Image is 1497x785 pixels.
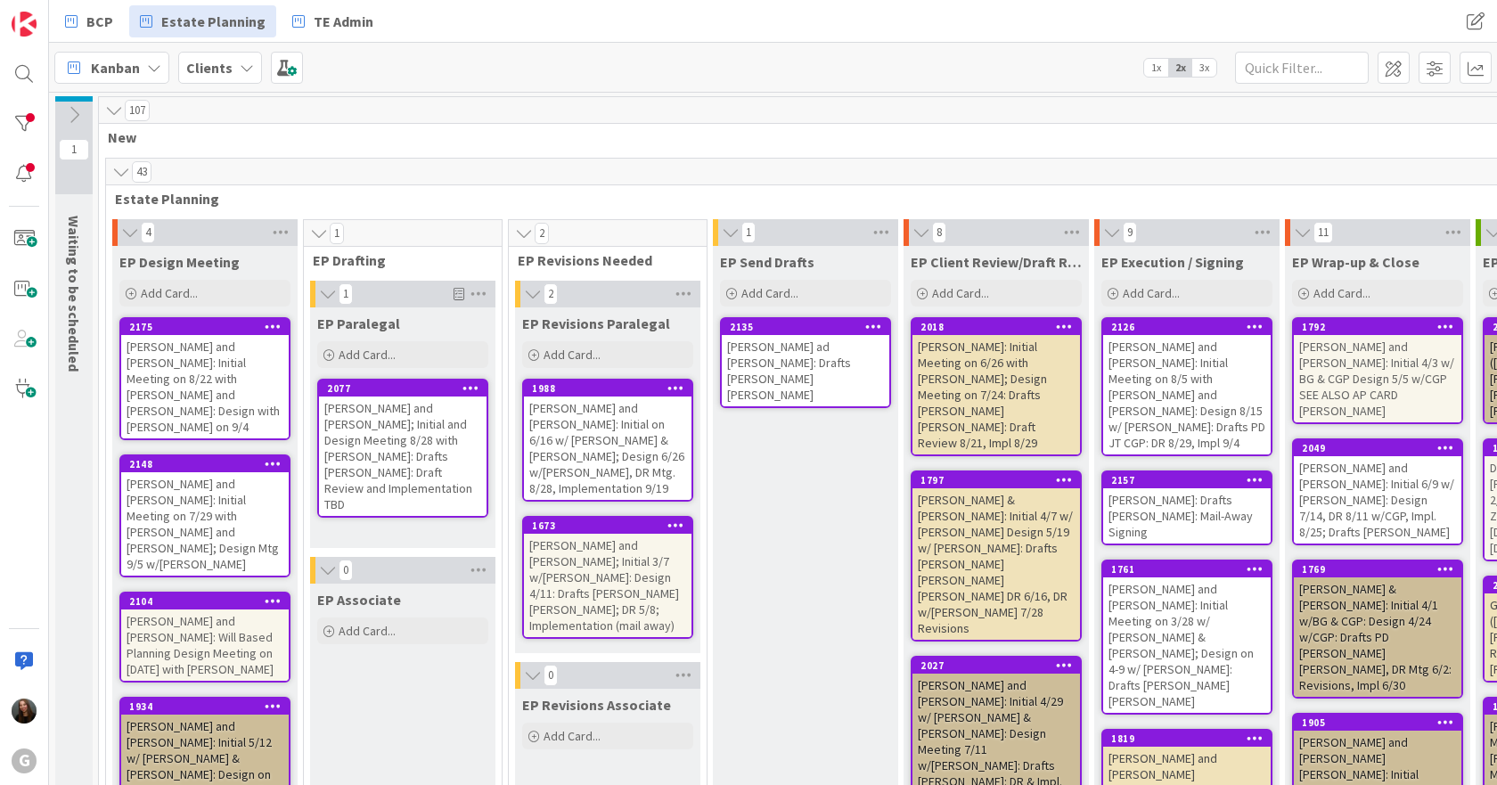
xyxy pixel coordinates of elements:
span: 1 [59,139,89,160]
div: 1934 [121,699,289,715]
div: [PERSON_NAME] ad [PERSON_NAME]: Drafts [PERSON_NAME] [PERSON_NAME] [722,335,889,406]
a: 2126[PERSON_NAME] and [PERSON_NAME]: Initial Meeting on 8/5 with [PERSON_NAME] and [PERSON_NAME]:... [1101,317,1272,456]
div: 2135 [722,319,889,335]
div: 1673[PERSON_NAME] and [PERSON_NAME]; Initial 3/7 w/[PERSON_NAME]: Design 4/11: Drafts [PERSON_NAM... [524,518,691,637]
div: 1769[PERSON_NAME] & [PERSON_NAME]: Initial 4/1 w/BG & CGP: Design 4/24 w/CGP: Drafts PD [PERSON_N... [1294,561,1461,697]
input: Quick Filter... [1235,52,1369,84]
div: [PERSON_NAME] & [PERSON_NAME]: Initial 4/7 w/ [PERSON_NAME] Design 5/19 w/ [PERSON_NAME]: Drafts ... [912,488,1080,640]
div: [PERSON_NAME] and [PERSON_NAME]: Initial Meeting on 8/5 with [PERSON_NAME] and [PERSON_NAME]: Des... [1103,335,1271,454]
div: [PERSON_NAME]: Drafts [PERSON_NAME]: Mail-Away Signing [1103,488,1271,544]
div: 2104[PERSON_NAME] and [PERSON_NAME]: Will Based Planning Design Meeting on [DATE] with [PERSON_NAME] [121,593,289,681]
div: 2175 [121,319,289,335]
span: 1 [330,223,344,244]
div: [PERSON_NAME]: Initial Meeting on 6/26 with [PERSON_NAME]; Design Meeting on 7/24: Drafts [PERSON... [912,335,1080,454]
div: 2049 [1302,442,1461,454]
div: 1761 [1103,561,1271,577]
div: 2049 [1294,440,1461,456]
span: EP Client Review/Draft Review Meeting [911,253,1082,271]
div: 2077 [319,380,487,397]
div: [PERSON_NAME] and [PERSON_NAME]: Initial 4/3 w/ BG & CGP Design 5/5 w/CGP SEE ALSO AP CARD [PERSO... [1294,335,1461,422]
div: [PERSON_NAME] and [PERSON_NAME]: Will Based Planning Design Meeting on [DATE] with [PERSON_NAME] [121,609,289,681]
span: 8 [932,222,946,243]
div: 2104 [121,593,289,609]
div: 2018[PERSON_NAME]: Initial Meeting on 6/26 with [PERSON_NAME]; Design Meeting on 7/24: Drafts [PE... [912,319,1080,454]
span: EP Revisions Associate [522,696,671,714]
span: 1 [339,283,353,305]
span: EP Design Meeting [119,253,240,271]
a: 2148[PERSON_NAME] and [PERSON_NAME]: Initial Meeting on 7/29 with [PERSON_NAME] and [PERSON_NAME]... [119,454,290,577]
div: 2157 [1111,474,1271,487]
span: Add Card... [339,623,396,639]
span: EP Send Drafts [720,253,814,271]
a: 1792[PERSON_NAME] and [PERSON_NAME]: Initial 4/3 w/ BG & CGP Design 5/5 w/CGP SEE ALSO AP CARD [P... [1292,317,1463,424]
a: 2135[PERSON_NAME] ad [PERSON_NAME]: Drafts [PERSON_NAME] [PERSON_NAME] [720,317,891,408]
div: 2126[PERSON_NAME] and [PERSON_NAME]: Initial Meeting on 8/5 with [PERSON_NAME] and [PERSON_NAME]:... [1103,319,1271,454]
div: 2077 [327,382,487,395]
span: Add Card... [741,285,798,301]
a: TE Admin [282,5,384,37]
div: 2018 [920,321,1080,333]
div: 1761[PERSON_NAME] and [PERSON_NAME]: Initial Meeting on 3/28 w/ [PERSON_NAME] & [PERSON_NAME]; De... [1103,561,1271,713]
span: 2 [544,283,558,305]
span: 4 [141,222,155,243]
a: 2049[PERSON_NAME] and [PERSON_NAME]: Initial 6/9 w/ [PERSON_NAME]: Design 7/14, DR 8/11 w/CGP, Im... [1292,438,1463,545]
span: Add Card... [544,728,601,744]
div: [PERSON_NAME] and [PERSON_NAME]; Initial 3/7 w/[PERSON_NAME]: Design 4/11: Drafts [PERSON_NAME] [... [524,534,691,637]
span: EP Revisions Needed [518,251,684,269]
span: EP Execution / Signing [1101,253,1244,271]
span: 0 [544,665,558,686]
a: 1673[PERSON_NAME] and [PERSON_NAME]; Initial 3/7 w/[PERSON_NAME]: Design 4/11: Drafts [PERSON_NAM... [522,516,693,639]
div: 1905 [1294,715,1461,731]
div: 1769 [1294,561,1461,577]
div: 1761 [1111,563,1271,576]
div: 1673 [532,519,691,532]
div: 1792 [1302,321,1461,333]
div: 2126 [1111,321,1271,333]
div: 2049[PERSON_NAME] and [PERSON_NAME]: Initial 6/9 w/ [PERSON_NAME]: Design 7/14, DR 8/11 w/CGP, Im... [1294,440,1461,544]
div: 2175[PERSON_NAME] and [PERSON_NAME]: Initial Meeting on 8/22 with [PERSON_NAME] and [PERSON_NAME]... [121,319,289,438]
div: 1988[PERSON_NAME] and [PERSON_NAME]: Initial on 6/16 w/ [PERSON_NAME] & [PERSON_NAME]; Design 6/2... [524,380,691,500]
div: 1988 [524,380,691,397]
div: 2148[PERSON_NAME] and [PERSON_NAME]: Initial Meeting on 7/29 with [PERSON_NAME] and [PERSON_NAME]... [121,456,289,576]
a: 2018[PERSON_NAME]: Initial Meeting on 6/26 with [PERSON_NAME]; Design Meeting on 7/24: Drafts [PE... [911,317,1082,456]
div: [PERSON_NAME] and [PERSON_NAME]; Initial and Design Meeting 8/28 with [PERSON_NAME]: Drafts [PERS... [319,397,487,516]
span: Add Card... [932,285,989,301]
span: EP Paralegal [317,315,400,332]
img: AM [12,699,37,724]
a: 2104[PERSON_NAME] and [PERSON_NAME]: Will Based Planning Design Meeting on [DATE] with [PERSON_NAME] [119,592,290,683]
div: 1673 [524,518,691,534]
a: 1761[PERSON_NAME] and [PERSON_NAME]: Initial Meeting on 3/28 w/ [PERSON_NAME] & [PERSON_NAME]; De... [1101,560,1272,715]
div: 2157 [1103,472,1271,488]
b: Clients [186,59,233,77]
span: EP Wrap-up & Close [1292,253,1419,271]
img: Visit kanbanzone.com [12,12,37,37]
div: 2077[PERSON_NAME] and [PERSON_NAME]; Initial and Design Meeting 8/28 with [PERSON_NAME]: Drafts [... [319,380,487,516]
div: 2027 [920,659,1080,672]
div: 1934 [129,700,289,713]
span: TE Admin [314,11,373,32]
div: 1769 [1302,563,1461,576]
span: EP Drafting [313,251,479,269]
div: [PERSON_NAME] and [PERSON_NAME]: Initial Meeting on 3/28 w/ [PERSON_NAME] & [PERSON_NAME]; Design... [1103,577,1271,713]
div: 1797 [912,472,1080,488]
a: 2077[PERSON_NAME] and [PERSON_NAME]; Initial and Design Meeting 8/28 with [PERSON_NAME]: Drafts [... [317,379,488,518]
div: 2135 [730,321,889,333]
a: Estate Planning [129,5,276,37]
div: 1905 [1302,716,1461,729]
span: EP Associate [317,591,401,609]
span: 43 [132,161,151,183]
span: Add Card... [339,347,396,363]
a: BCP [54,5,124,37]
div: 2135[PERSON_NAME] ad [PERSON_NAME]: Drafts [PERSON_NAME] [PERSON_NAME] [722,319,889,406]
a: 2157[PERSON_NAME]: Drafts [PERSON_NAME]: Mail-Away Signing [1101,470,1272,545]
div: 1792[PERSON_NAME] and [PERSON_NAME]: Initial 4/3 w/ BG & CGP Design 5/5 w/CGP SEE ALSO AP CARD [P... [1294,319,1461,422]
div: [PERSON_NAME] and [PERSON_NAME]: Initial 6/9 w/ [PERSON_NAME]: Design 7/14, DR 8/11 w/CGP, Impl. ... [1294,456,1461,544]
span: 11 [1313,222,1333,243]
span: BCP [86,11,113,32]
div: 2027 [912,658,1080,674]
span: Estate Planning [161,11,266,32]
div: [PERSON_NAME] and [PERSON_NAME]: Initial Meeting on 7/29 with [PERSON_NAME] and [PERSON_NAME]; De... [121,472,289,576]
div: [PERSON_NAME] and [PERSON_NAME]: Initial Meeting on 8/22 with [PERSON_NAME] and [PERSON_NAME]: De... [121,335,289,438]
span: Waiting to be scheduled [65,216,83,372]
span: EP Revisions Paralegal [522,315,670,332]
